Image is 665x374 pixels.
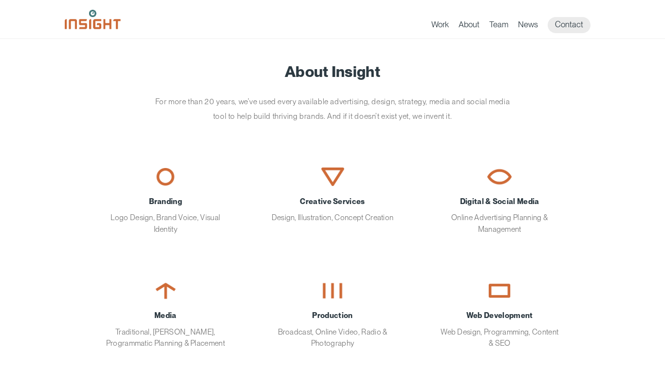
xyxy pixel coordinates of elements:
[424,264,575,363] a: Web DevelopmentWeb Design, Programming, Content & SEO
[438,310,561,321] span: Web Development
[257,150,408,238] a: Creative ServicesDesign, Illustration, Concept Creation
[489,19,508,33] a: Team
[79,63,586,80] h1: About Insight
[150,94,515,123] p: For more than 20 years, we’ve used every available advertising, design, strategy, media and socia...
[104,196,227,235] div: Logo Design, Brand Voice, Visual Identity
[548,17,591,33] a: Contact
[104,196,227,207] span: Branding
[518,19,538,33] a: News
[431,17,600,33] nav: primary navigation menu
[90,264,241,363] a: MediaTraditional, [PERSON_NAME], Programmatic Planning & Placement
[104,310,227,349] div: Traditional, [PERSON_NAME], Programmatic Planning & Placement
[459,19,480,33] a: About
[431,19,449,33] a: Work
[424,150,575,249] a: Digital & Social MediaOnline Advertising Planning & Management
[257,264,408,363] a: ProductionBroadcast, Online Video, Radio & Photography
[438,196,561,207] span: Digital & Social Media
[438,310,561,349] div: Web Design, Programming, Content & SEO
[65,10,121,29] img: Insight Marketing Design
[438,196,561,235] div: Online Advertising Planning & Management
[90,150,241,249] a: BrandingLogo Design, Brand Voice, Visual Identity
[271,196,394,207] span: Creative Services
[271,196,394,224] div: Design, Illustration, Concept Creation
[104,310,227,321] span: Media
[271,310,394,349] div: Broadcast, Online Video, Radio & Photography
[271,310,394,321] span: Production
